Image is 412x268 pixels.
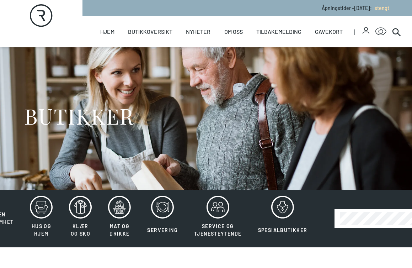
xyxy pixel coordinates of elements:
[22,195,60,242] button: Hus og hjem
[147,227,178,233] span: Servering
[128,16,172,47] a: Butikkoversikt
[256,16,301,47] a: Tilbakemelding
[375,5,389,11] span: stengt
[140,195,185,242] button: Servering
[194,223,242,237] span: Service og tjenesteytende
[24,103,134,129] h1: BUTIKKER
[101,195,138,242] button: Mat og drikke
[375,26,386,37] button: Open Accessibility Menu
[71,223,90,237] span: Klær og sko
[187,195,249,242] button: Service og tjenesteytende
[372,5,389,11] a: stengt
[100,16,114,47] a: Hjem
[186,16,210,47] a: Nyheter
[258,227,307,233] span: Spesialbutikker
[315,16,343,47] a: Gavekort
[32,223,51,237] span: Hus og hjem
[61,195,99,242] button: Klær og sko
[109,223,129,237] span: Mat og drikke
[354,16,363,47] span: |
[224,16,243,47] a: Om oss
[251,195,315,242] button: Spesialbutikker
[322,4,389,12] p: Åpningstider - [DATE] :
